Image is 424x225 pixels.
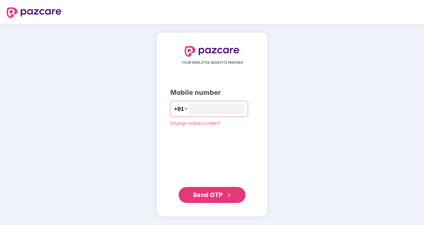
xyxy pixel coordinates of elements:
[7,7,61,18] img: logo
[185,46,239,57] img: logo
[184,107,188,111] span: down
[227,193,231,198] span: double-right
[174,105,184,113] span: +91
[193,191,223,198] span: Send OTP
[170,121,221,126] a: Change mobile number?
[170,87,254,98] div: Mobile number
[179,187,245,203] button: Send OTPdouble-right
[182,60,243,65] span: YOUR EMPLOYEE BENEFITS PARTNER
